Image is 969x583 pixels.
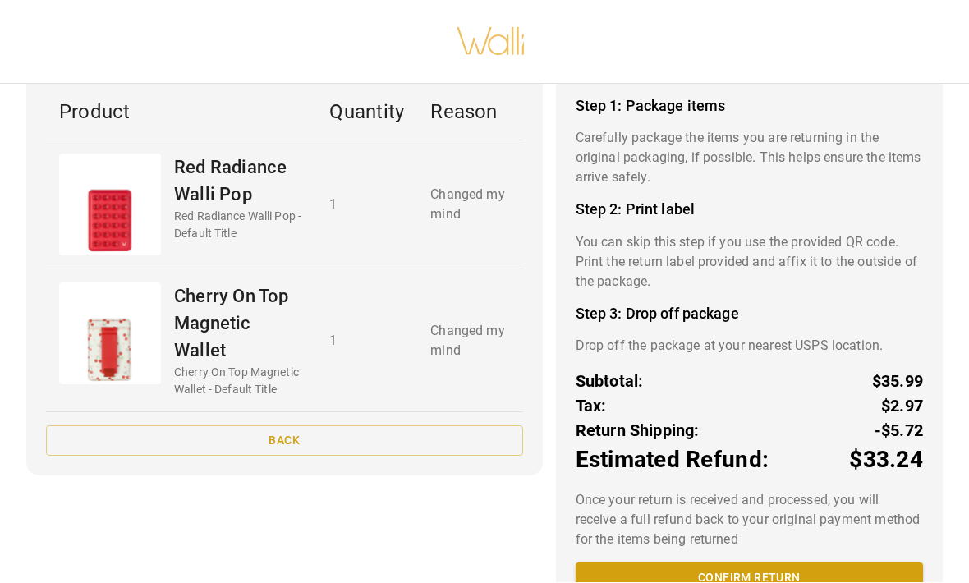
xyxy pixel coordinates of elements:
p: $35.99 [872,370,923,394]
p: Subtotal: [576,370,644,394]
p: Once your return is received and processed, you will receive a full refund back to your original ... [576,491,923,550]
p: Quantity [329,98,404,127]
p: Red Radiance Walli Pop - Default Title [174,209,303,243]
p: Drop off the package at your nearest USPS location. [576,337,923,356]
button: Back [46,426,523,457]
h4: Step 3: Drop off package [576,305,923,324]
p: Changed my mind [430,322,509,361]
p: -$5.72 [875,419,923,443]
p: Cherry On Top Magnetic Wallet [174,283,303,365]
img: walli-inc.myshopify.com [456,7,526,77]
p: Tax: [576,394,607,419]
p: $2.97 [881,394,923,419]
p: Product [59,98,303,127]
p: Red Radiance Walli Pop [174,154,303,209]
p: You can skip this step if you use the provided QR code. Print the return label provided and affix... [576,233,923,292]
p: Changed my mind [430,186,509,225]
p: 1 [329,332,404,351]
p: Return Shipping: [576,419,700,443]
p: Reason [430,98,509,127]
p: Estimated Refund: [576,443,769,478]
p: $33.24 [849,443,923,478]
h4: Step 2: Print label [576,201,923,219]
p: Carefully package the items you are returning in the original packaging, if possible. This helps ... [576,129,923,188]
p: 1 [329,195,404,215]
p: Cherry On Top Magnetic Wallet - Default Title [174,365,303,399]
h4: Step 1: Package items [576,98,923,116]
